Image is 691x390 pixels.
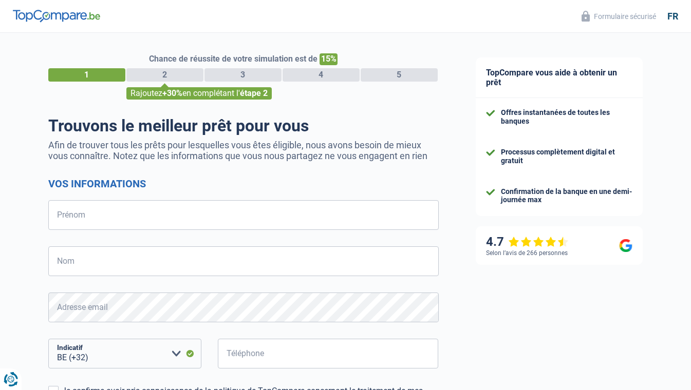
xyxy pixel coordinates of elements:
[283,68,360,82] div: 4
[162,88,182,98] span: +30%
[501,187,632,205] div: Confirmation de la banque en une demi-journée max
[320,53,338,65] span: 15%
[48,68,125,82] div: 1
[240,88,268,98] span: étape 2
[48,178,439,190] h2: Vos informations
[486,235,569,249] div: 4.7
[486,249,568,257] div: Selon l’avis de 266 personnes
[204,68,282,82] div: 3
[126,68,203,82] div: 2
[149,54,318,64] span: Chance de réussite de votre simulation est de
[361,68,438,82] div: 5
[501,108,632,126] div: Offres instantanées de toutes les banques
[575,8,662,25] button: Formulaire sécurisé
[48,116,439,135] h1: Trouvons le meilleur prêt pour vous
[476,57,643,98] div: TopCompare vous aide à obtenir un prêt
[13,10,100,22] img: TopCompare Logo
[126,87,272,100] div: Rajoutez en complétant l'
[48,140,439,161] p: Afin de trouver tous les prêts pour lesquelles vous êtes éligible, nous avons besoin de mieux vou...
[501,148,632,165] div: Processus complètement digital et gratuit
[218,339,439,368] input: 401020304
[667,11,678,22] div: fr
